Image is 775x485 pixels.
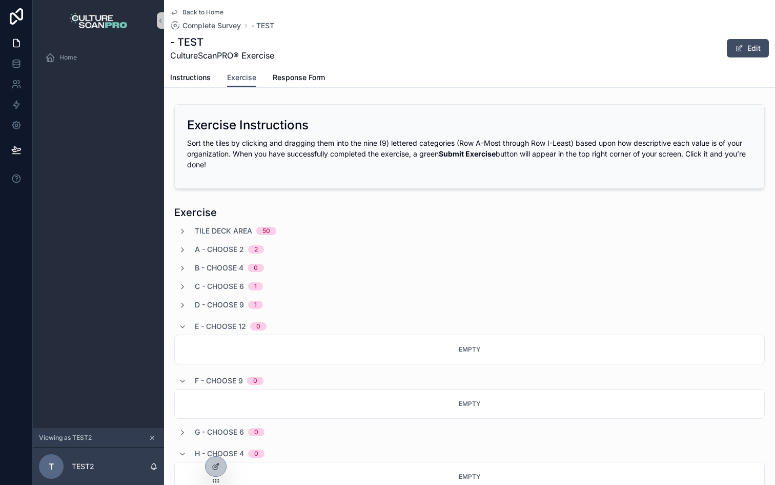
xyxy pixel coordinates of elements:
span: Response Form [273,72,325,83]
span: B - Choose 4 [195,263,243,273]
span: Back to Home [182,8,223,16]
h1: Exercise [174,205,217,220]
img: App logo [70,12,128,29]
span: CultureScanPRO® Exercise [170,49,274,62]
div: 1 [254,301,257,309]
div: scrollable content [33,41,164,80]
span: T [49,460,54,473]
span: D - Choose 9 [195,300,244,310]
div: 0 [254,450,258,458]
div: 2 [254,245,258,254]
span: Complete Survey [182,21,241,31]
p: Sort the tiles by clicking and dragging them into the nine (9) lettered categories (Row A-Most th... [187,138,752,170]
span: H - Choose 4 [195,449,244,459]
strong: Submit Exercise [439,149,496,158]
div: 0 [254,428,258,436]
div: 1 [254,282,257,290]
div: 0 [253,377,257,385]
a: Response Form [273,68,325,89]
button: Edit [727,39,769,57]
a: Exercise [227,68,256,88]
span: Empty [459,473,480,480]
span: Tile Deck Area [195,226,252,236]
span: C - Choose 6 [195,281,244,292]
p: TEST2 [72,461,94,472]
a: Complete Survey [170,21,241,31]
span: Empty [459,345,480,353]
span: Empty [459,400,480,408]
span: Viewing as TEST2 [39,434,92,442]
a: Home [39,48,158,67]
span: G - Choose 6 [195,427,244,437]
a: - TEST [251,21,274,31]
div: 0 [256,322,260,331]
h2: Exercise Instructions [187,117,309,133]
span: A - Choose 2 [195,244,244,255]
span: F - Choose 9 [195,376,243,386]
a: Instructions [170,68,211,89]
span: Instructions [170,72,211,83]
h1: - TEST [170,35,274,49]
span: Exercise [227,72,256,83]
span: E - Choose 12 [195,321,246,332]
a: Back to Home [170,8,223,16]
div: 0 [254,264,258,272]
span: Home [59,53,77,62]
div: 50 [262,227,270,235]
